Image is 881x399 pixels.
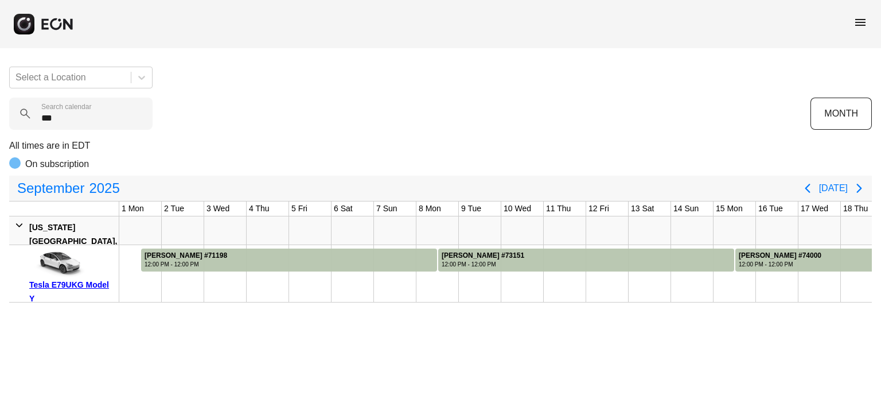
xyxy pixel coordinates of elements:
div: 1 Mon [119,202,146,216]
div: 15 Mon [714,202,745,216]
div: 2 Tue [162,202,186,216]
p: On subscription [25,157,89,171]
div: 18 Thu [841,202,870,216]
div: 17 Wed [798,202,831,216]
div: 3 Wed [204,202,232,216]
span: September [15,177,87,200]
button: [DATE] [819,178,848,199]
div: 10 Wed [501,202,533,216]
div: Rented for 7 days by Gopal Yadav Current status is completed [141,245,438,272]
div: 14 Sun [671,202,701,216]
div: 9 Tue [459,202,484,216]
button: Next page [848,177,871,200]
div: 7 Sun [374,202,400,216]
span: menu [853,16,867,29]
span: 2025 [87,177,122,200]
div: 12:00 PM - 12:00 PM [145,260,227,269]
div: [US_STATE][GEOGRAPHIC_DATA], [GEOGRAPHIC_DATA] [29,220,117,262]
img: car [29,249,87,278]
div: 12:00 PM - 12:00 PM [739,260,821,269]
div: 12:00 PM - 12:00 PM [442,260,524,269]
div: [PERSON_NAME] #73151 [442,251,524,260]
button: MONTH [810,98,872,130]
div: Rented for 7 days by Gopal Yadav Current status is completed [438,245,735,272]
label: Search calendar [41,102,91,111]
div: 8 Mon [416,202,443,216]
div: 13 Sat [629,202,656,216]
div: 6 Sat [332,202,355,216]
div: 4 Thu [247,202,272,216]
div: 5 Fri [289,202,310,216]
button: September2025 [10,177,127,200]
div: 16 Tue [756,202,785,216]
p: All times are in EDT [9,139,872,153]
div: 11 Thu [544,202,573,216]
div: [PERSON_NAME] #71198 [145,251,227,260]
button: Previous page [796,177,819,200]
div: 12 Fri [586,202,611,216]
div: [PERSON_NAME] #74000 [739,251,821,260]
div: Tesla E79UKG Model Y [29,278,115,305]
